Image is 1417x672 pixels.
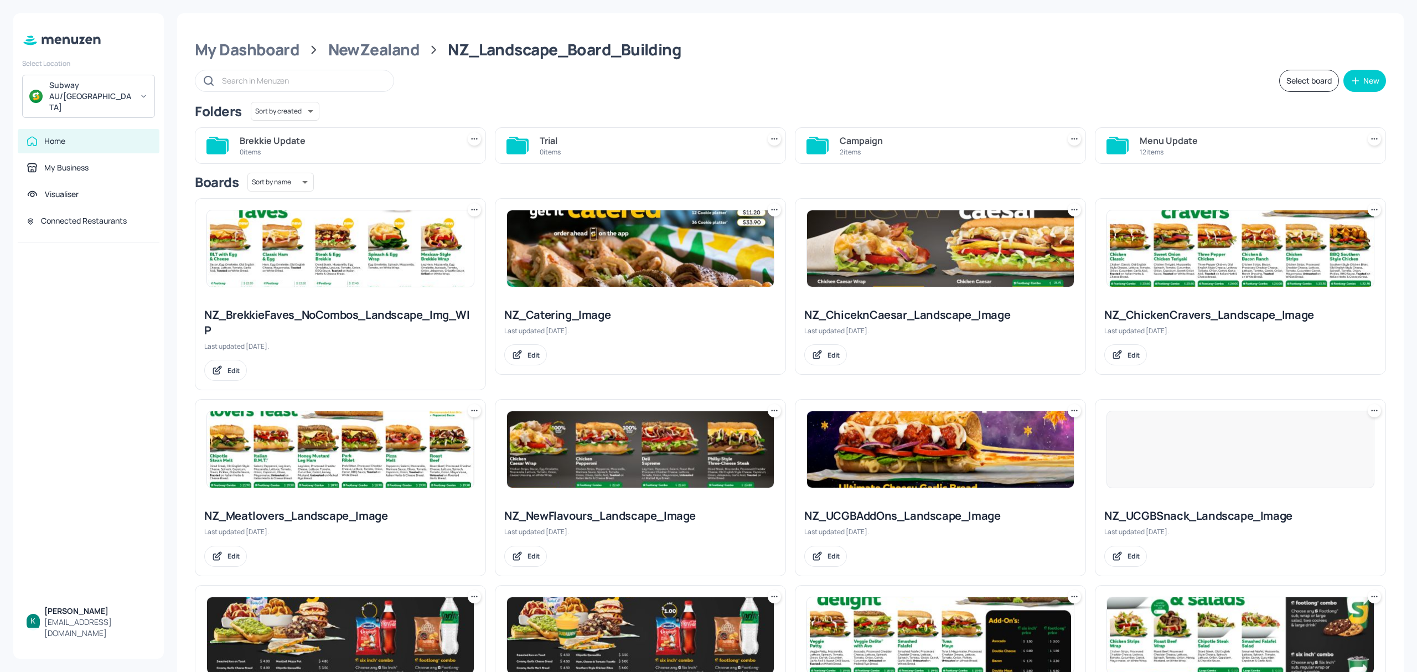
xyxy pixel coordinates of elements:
[44,162,89,173] div: My Business
[504,307,777,323] div: NZ_Catering_Image
[240,134,454,147] div: Brekkie Update
[448,40,681,60] div: NZ_Landscape_Board_Building
[207,411,474,488] img: 2025-07-02-1751430481948bzlgep1s3fh.jpeg
[1104,307,1377,323] div: NZ_ChickenCravers_Landscape_Image
[222,73,382,89] input: Search in Menuzen
[227,366,240,375] div: Edit
[227,551,240,561] div: Edit
[840,134,1054,147] div: Campaign
[247,171,314,193] div: Sort by name
[41,215,127,226] div: Connected Restaurants
[44,136,65,147] div: Home
[204,307,477,338] div: NZ_BrekkieFaves_NoCombos_Landscape_Img_WIP
[804,508,1077,524] div: NZ_UCGBAddOns_Landscape_Image
[1104,527,1377,536] div: Last updated [DATE].
[1128,350,1140,360] div: Edit
[195,173,239,191] div: Boards
[1104,508,1377,524] div: NZ_UCGBSnack_Landscape_Image
[1140,147,1354,157] div: 12 items
[44,617,151,639] div: [EMAIL_ADDRESS][DOMAIN_NAME]
[251,100,319,122] div: Sort by created
[240,147,454,157] div: 0 items
[1363,77,1379,85] div: New
[540,134,754,147] div: Trial
[1128,551,1140,561] div: Edit
[807,210,1074,287] img: 2025-07-15-1752554207385iyeg9sgfemd.jpeg
[195,40,299,60] div: My Dashboard
[207,210,474,287] img: 2025-08-13-1755052943531tuvh3blhx1.jpeg
[1279,70,1339,92] button: Select board
[1104,326,1377,335] div: Last updated [DATE].
[1107,210,1374,287] img: 2025-07-15-1752542164052882jrz1hy5r.jpeg
[804,326,1077,335] div: Last updated [DATE].
[807,411,1074,488] img: 2025-07-02-1751420187805petwcbsbd9.jpeg
[528,350,540,360] div: Edit
[504,527,777,536] div: Last updated [DATE].
[1140,134,1354,147] div: Menu Update
[204,527,477,536] div: Last updated [DATE].
[507,411,774,488] img: 2025-07-17-1752717029440voawls89nb.jpeg
[22,59,155,68] div: Select Location
[804,307,1077,323] div: NZ_ChiceknCaesar_Landscape_Image
[528,551,540,561] div: Edit
[540,147,754,157] div: 0 items
[49,80,133,113] div: Subway AU/[GEOGRAPHIC_DATA]
[828,551,840,561] div: Edit
[29,90,43,103] img: avatar
[45,189,79,200] div: Visualiser
[195,102,242,120] div: Folders
[507,210,774,287] img: 2025-07-16-1752628906277ax8q84zcqxf.jpeg
[504,326,777,335] div: Last updated [DATE].
[328,40,420,60] div: NewZealand
[204,508,477,524] div: NZ_Meatlovers_Landscape_Image
[27,614,40,627] img: ACg8ocKBIlbXoTTzaZ8RZ_0B6YnoiWvEjOPx6MQW7xFGuDwnGH3hbQ=s96-c
[44,606,151,617] div: [PERSON_NAME]
[828,350,840,360] div: Edit
[504,508,777,524] div: NZ_NewFlavours_Landscape_Image
[204,342,477,351] div: Last updated [DATE].
[840,147,1054,157] div: 2 items
[804,527,1077,536] div: Last updated [DATE].
[1343,70,1386,92] button: New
